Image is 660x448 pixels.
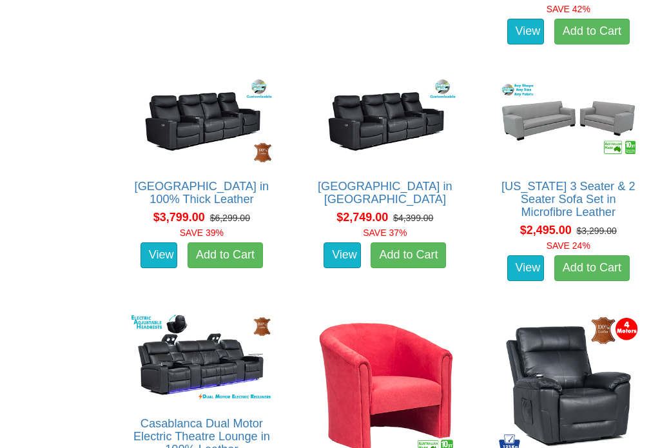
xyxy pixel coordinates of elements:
[324,242,361,268] a: View
[554,19,630,44] a: Add to Cart
[127,311,277,404] img: Casablanca Dual Motor Electric Theatre Lounge in 100% Leather
[127,75,277,167] img: Bond Theatre Lounge in 100% Thick Leather
[210,213,250,223] del: $6,299.00
[141,242,178,268] a: View
[547,4,590,14] font: SAVE 42%
[371,242,446,268] a: Add to Cart
[318,180,452,206] a: [GEOGRAPHIC_DATA] in [GEOGRAPHIC_DATA]
[577,226,617,236] del: $3,299.00
[336,211,388,224] span: $2,749.00
[153,211,205,224] span: $3,799.00
[554,255,630,281] a: Add to Cart
[188,242,263,268] a: Add to Cart
[310,75,460,167] img: Bond Theatre Lounge in Fabric
[547,240,590,251] font: SAVE 24%
[501,180,636,219] a: [US_STATE] 3 Seater & 2 Seater Sofa Set in Microfibre Leather
[507,19,545,44] a: View
[507,255,545,281] a: View
[180,228,224,238] font: SAVE 39%
[393,213,433,223] del: $4,399.00
[363,228,407,238] font: SAVE 37%
[135,180,269,206] a: [GEOGRAPHIC_DATA] in 100% Thick Leather
[520,224,572,237] span: $2,495.00
[494,75,643,167] img: California 3 Seater & 2 Seater Sofa Set in Microfibre Leather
